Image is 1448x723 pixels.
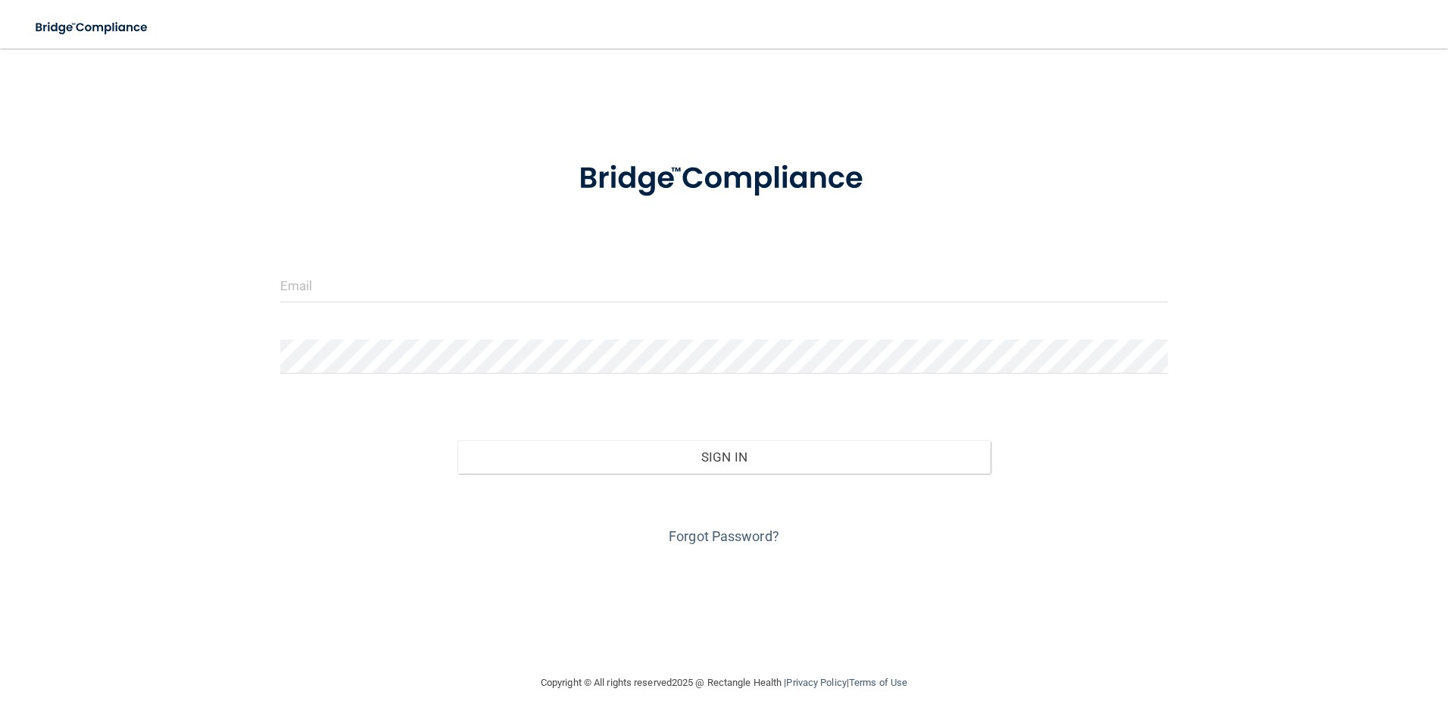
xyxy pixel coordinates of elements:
[786,677,846,688] a: Privacy Policy
[457,440,991,474] button: Sign In
[23,12,162,43] img: bridge_compliance_login_screen.278c3ca4.svg
[849,677,907,688] a: Terms of Use
[280,268,1169,302] input: Email
[448,659,1000,707] div: Copyright © All rights reserved 2025 @ Rectangle Health | |
[548,139,900,218] img: bridge_compliance_login_screen.278c3ca4.svg
[669,528,779,544] a: Forgot Password?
